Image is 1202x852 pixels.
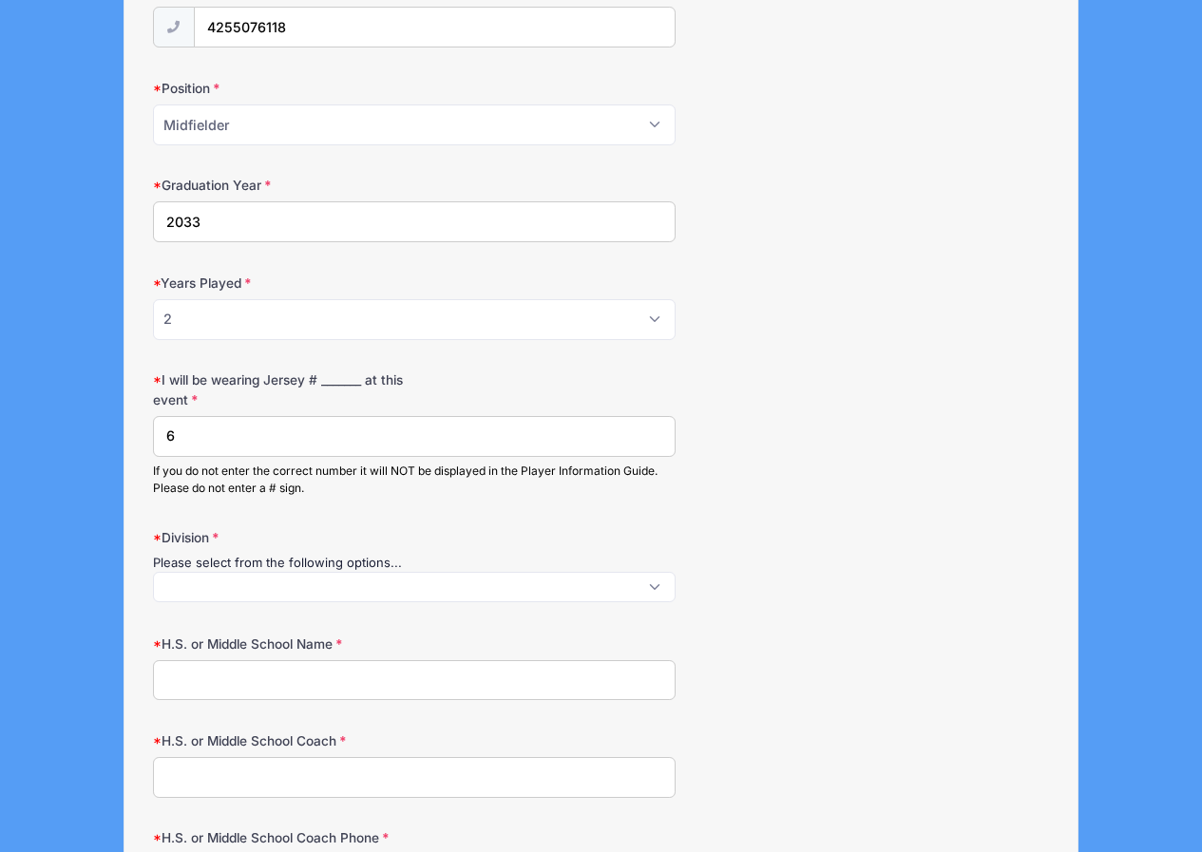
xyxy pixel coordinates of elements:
[153,79,452,98] label: Position
[163,582,174,599] textarea: Search
[153,370,452,409] label: I will be wearing Jersey # _______ at this event
[153,554,676,573] div: Please select from the following options...
[153,274,452,293] label: Years Played
[153,463,676,497] div: If you do not enter the correct number it will NOT be displayed in the Player Information Guide. ...
[153,828,452,847] label: H.S. or Middle School Coach Phone
[194,7,676,47] input: (xxx) xxx-xxxx
[153,634,452,653] label: H.S. or Middle School Name
[153,731,452,750] label: H.S. or Middle School Coach
[153,176,452,195] label: Graduation Year
[153,528,452,547] label: Division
